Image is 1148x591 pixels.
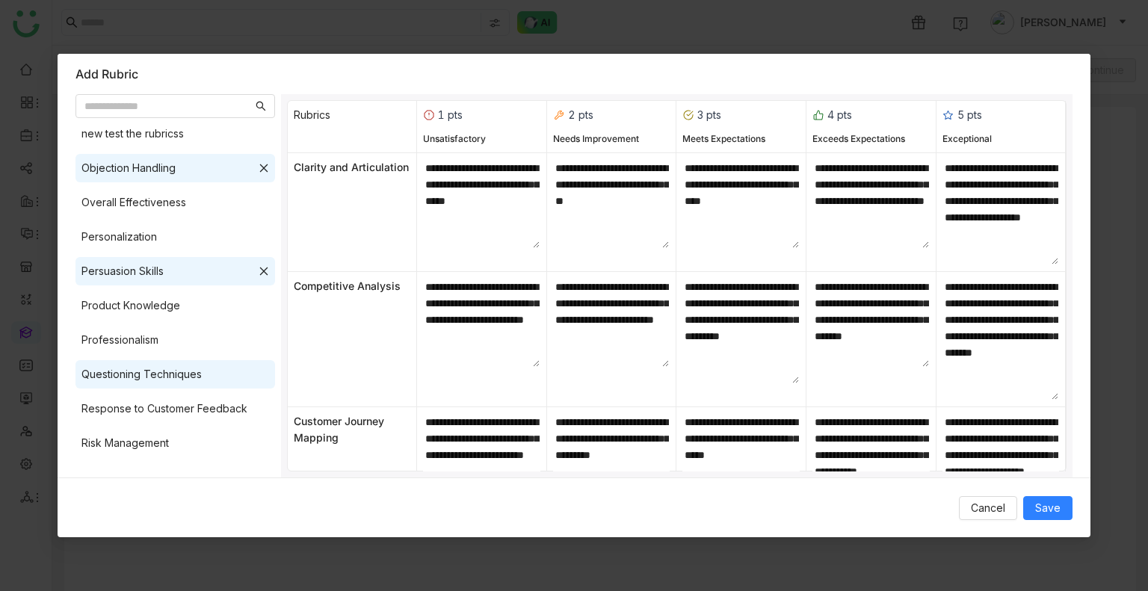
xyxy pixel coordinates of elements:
[423,107,463,123] div: 1 pts
[942,132,992,146] div: Exceptional
[553,109,565,121] img: rubric_2.svg
[812,109,824,121] img: rubric_4.svg
[682,132,765,146] div: Meets Expectations
[81,366,202,383] div: Questioning Techniques
[81,263,164,279] div: Persuasion Skills
[959,496,1017,520] button: Cancel
[942,109,954,121] img: rubric_5.svg
[75,66,1073,82] div: Add Rubric
[971,500,1005,516] span: Cancel
[81,400,247,417] div: Response to Customer Feedback
[423,109,435,121] img: rubric_1.svg
[81,297,180,314] div: Product Knowledge
[812,132,905,146] div: Exceeds Expectations
[1035,500,1061,516] span: Save
[288,272,418,406] div: Competitive Analysis
[81,469,212,486] div: Sales Process Knowledge
[682,109,694,121] img: rubric_3.svg
[812,107,852,123] div: 4 pts
[553,107,593,123] div: 2 pts
[942,107,982,123] div: 5 pts
[81,194,186,211] div: Overall Effectiveness
[423,132,486,146] div: Unsatisfactory
[81,435,169,451] div: Risk Management
[288,101,418,152] div: Rubrics
[81,332,158,348] div: Professionalism
[81,160,176,176] div: Objection Handling
[682,107,721,123] div: 3 pts
[1023,496,1073,520] button: Save
[81,126,184,142] div: new test the rubricss
[288,153,418,271] div: Clarity and Articulation
[553,132,639,146] div: Needs Improvement
[81,229,157,245] div: Personalization
[288,407,418,525] div: Customer Journey Mapping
